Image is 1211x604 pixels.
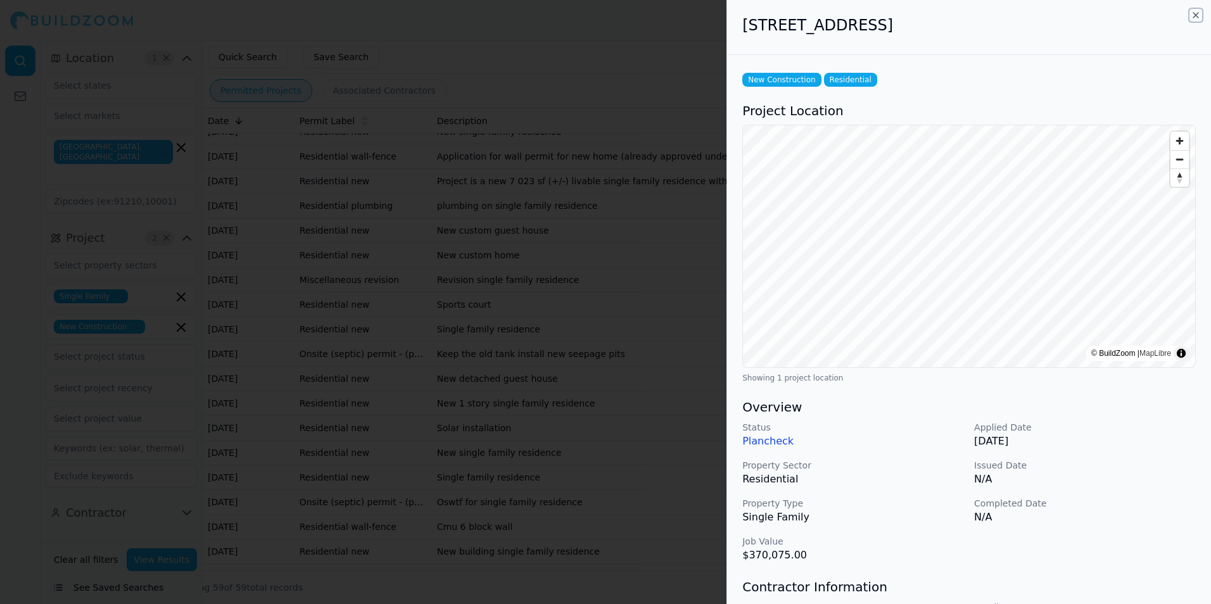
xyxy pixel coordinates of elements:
[974,434,1196,449] p: [DATE]
[742,73,821,87] span: New Construction
[742,510,964,525] p: Single Family
[1170,150,1189,168] button: Zoom out
[742,472,964,487] p: Residential
[742,578,1196,596] h3: Contractor Information
[1170,132,1189,150] button: Zoom in
[1139,349,1171,358] a: MapLibre
[742,102,1196,120] h3: Project Location
[974,510,1196,525] p: N/A
[974,497,1196,510] p: Completed Date
[742,497,964,510] p: Property Type
[974,472,1196,487] p: N/A
[742,459,964,472] p: Property Sector
[742,421,964,434] p: Status
[1091,347,1171,360] div: © BuildZoom |
[742,15,1196,35] h2: [STREET_ADDRESS]
[742,548,964,563] p: $370,075.00
[1174,346,1189,361] summary: Toggle attribution
[742,535,964,548] p: Job Value
[974,421,1196,434] p: Applied Date
[974,459,1196,472] p: Issued Date
[742,434,964,449] p: Plancheck
[1170,168,1189,187] button: Reset bearing to north
[742,398,1196,416] h3: Overview
[743,125,1195,367] canvas: Map
[824,73,877,87] span: Residential
[742,373,1196,383] div: Showing 1 project location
